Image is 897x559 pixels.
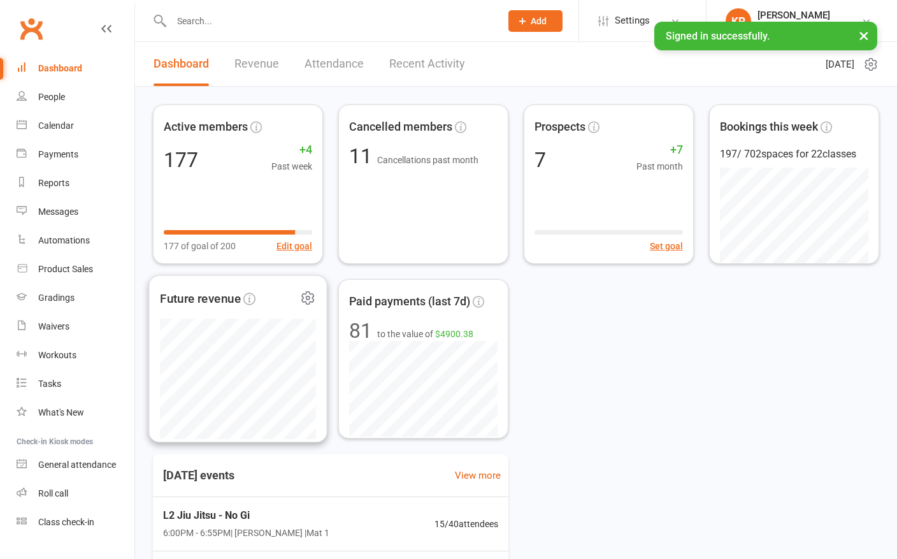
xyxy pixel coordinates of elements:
div: Payments [38,149,78,159]
div: People [38,92,65,102]
span: Cancelled members [349,118,452,136]
div: Workouts [38,350,76,360]
span: 11 [349,144,377,168]
a: Revenue [234,42,279,86]
div: Calendar [38,120,74,131]
div: Cabra Kai Academy [757,21,835,33]
a: Automations [17,226,134,255]
a: Class kiosk mode [17,508,134,537]
div: General attendance [38,460,116,470]
a: Roll call [17,479,134,508]
a: People [17,83,134,112]
span: +7 [636,141,683,159]
a: Clubworx [15,13,47,45]
a: What's New [17,398,134,427]
a: Dashboard [154,42,209,86]
button: Set goal [650,239,683,253]
a: Dashboard [17,54,134,83]
a: Product Sales [17,255,134,284]
a: Messages [17,198,134,226]
span: Past month [636,159,683,173]
div: 81 [349,321,372,341]
div: What's New [38,407,84,417]
div: Messages [38,207,78,217]
a: Attendance [305,42,364,86]
span: Cancellations past month [377,155,478,165]
span: Bookings this week [720,118,818,136]
a: General attendance kiosk mode [17,451,134,479]
span: to the value of [377,327,473,341]
span: Add [531,16,547,26]
a: Workouts [17,341,134,370]
div: 7 [535,150,546,170]
h3: [DATE] events [153,464,245,487]
div: KP [726,8,751,34]
span: $4900.38 [435,329,473,339]
span: Past week [271,159,312,173]
a: Reports [17,169,134,198]
span: 177 of goal of 200 [164,239,236,253]
a: Waivers [17,312,134,341]
div: Reports [38,178,69,188]
button: Edit goal [276,239,312,253]
input: Search... [168,12,492,30]
a: Calendar [17,112,134,140]
a: Payments [17,140,134,169]
div: Tasks [38,379,61,389]
span: Prospects [535,118,585,136]
div: Dashboard [38,63,82,73]
span: [DATE] [826,57,854,72]
span: Signed in successfully. [666,30,770,42]
span: +4 [271,141,312,159]
div: [PERSON_NAME] [757,10,835,21]
a: Tasks [17,370,134,398]
div: 197 / 702 spaces for 22 classes [720,146,868,163]
span: Future revenue [160,289,241,308]
div: Product Sales [38,264,93,274]
div: Waivers [38,321,69,331]
a: Gradings [17,284,134,312]
div: Roll call [38,488,68,498]
a: View more [455,468,501,483]
button: × [852,22,875,49]
span: Paid payments (last 7d) [349,293,470,311]
div: 177 [164,150,198,170]
span: Settings [615,6,650,35]
span: 6:00PM - 6:55PM | [PERSON_NAME] | Mat 1 [163,526,329,540]
div: Automations [38,235,90,245]
div: Class check-in [38,517,94,527]
div: Gradings [38,293,75,303]
span: Active members [164,118,248,136]
button: Add [508,10,563,32]
a: Recent Activity [389,42,465,86]
span: L2 Jiu Jitsu - No Gi [163,507,329,524]
span: 15 / 40 attendees [434,517,498,531]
